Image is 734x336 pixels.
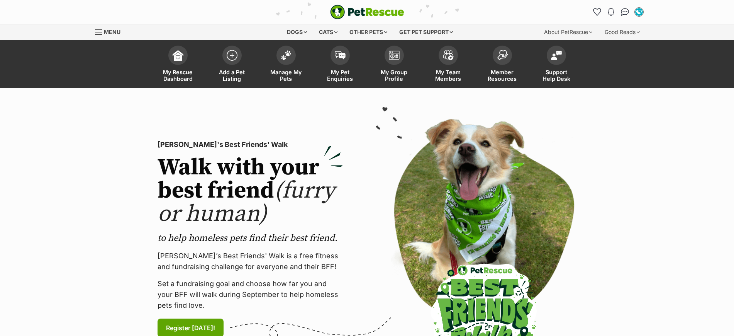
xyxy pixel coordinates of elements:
a: Add a Pet Listing [205,42,259,88]
span: My Group Profile [377,69,412,82]
img: Sayla Kimber profile pic [635,8,643,16]
img: team-members-icon-5396bd8760b3fe7c0b43da4ab00e1e3bb1a5d9ba89233759b79545d2d3fc5d0d.svg [443,50,454,60]
a: Support Help Desk [529,42,583,88]
img: pet-enquiries-icon-7e3ad2cf08bfb03b45e93fb7055b45f3efa6380592205ae92323e6603595dc1f.svg [335,51,346,60]
img: group-profile-icon-3fa3cf56718a62981997c0bc7e787c4b2cf8bcc04b72c1350f741eb67cf2f40e.svg [389,51,400,60]
div: Good Reads [599,24,645,40]
div: Cats [314,24,343,40]
img: notifications-46538b983faf8c2785f20acdc204bb7945ddae34d4c08c2a6579f10ce5e182be.svg [608,8,614,16]
img: dashboard-icon-eb2f2d2d3e046f16d808141f083e7271f6b2e854fb5c12c21221c1fb7104beca.svg [173,50,183,61]
a: Menu [95,24,126,38]
span: Support Help Desk [539,69,574,82]
div: Other pets [344,24,393,40]
span: Member Resources [485,69,520,82]
a: My Rescue Dashboard [151,42,205,88]
img: help-desk-icon-fdf02630f3aa405de69fd3d07c3f3aa587a6932b1a1747fa1d2bba05be0121f9.svg [551,51,562,60]
h2: Walk with your best friend [158,156,343,226]
span: Register [DATE]! [166,323,215,333]
img: add-pet-listing-icon-0afa8454b4691262ce3f59096e99ab1cd57d4a30225e0717b998d2c9b9846f56.svg [227,50,237,61]
img: chat-41dd97257d64d25036548639549fe6c8038ab92f7586957e7f3b1b290dea8141.svg [621,8,629,16]
p: [PERSON_NAME]'s Best Friends' Walk [158,139,343,150]
ul: Account quick links [591,6,645,18]
div: Dogs [281,24,312,40]
a: Favourites [591,6,603,18]
div: Get pet support [394,24,458,40]
button: Notifications [605,6,617,18]
img: member-resources-icon-8e73f808a243e03378d46382f2149f9095a855e16c252ad45f914b54edf8863c.svg [497,50,508,60]
span: Manage My Pets [269,69,303,82]
span: Add a Pet Listing [215,69,249,82]
p: [PERSON_NAME]’s Best Friends' Walk is a free fitness and fundraising challenge for everyone and t... [158,251,343,272]
a: Conversations [619,6,631,18]
span: My Team Members [431,69,466,82]
p: Set a fundraising goal and choose how far you and your BFF will walk during September to help hom... [158,278,343,311]
img: manage-my-pets-icon-02211641906a0b7f246fdf0571729dbe1e7629f14944591b6c1af311fb30b64b.svg [281,50,292,60]
span: My Rescue Dashboard [161,69,195,82]
a: Manage My Pets [259,42,313,88]
span: My Pet Enquiries [323,69,358,82]
span: Menu [104,29,120,35]
a: My Pet Enquiries [313,42,367,88]
a: Member Resources [475,42,529,88]
a: PetRescue [330,5,404,19]
span: (furry or human) [158,176,335,229]
a: My Team Members [421,42,475,88]
button: My account [633,6,645,18]
img: logo-e224e6f780fb5917bec1dbf3a21bbac754714ae5b6737aabdf751b685950b380.svg [330,5,404,19]
p: to help homeless pets find their best friend. [158,232,343,244]
div: About PetRescue [539,24,598,40]
a: My Group Profile [367,42,421,88]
